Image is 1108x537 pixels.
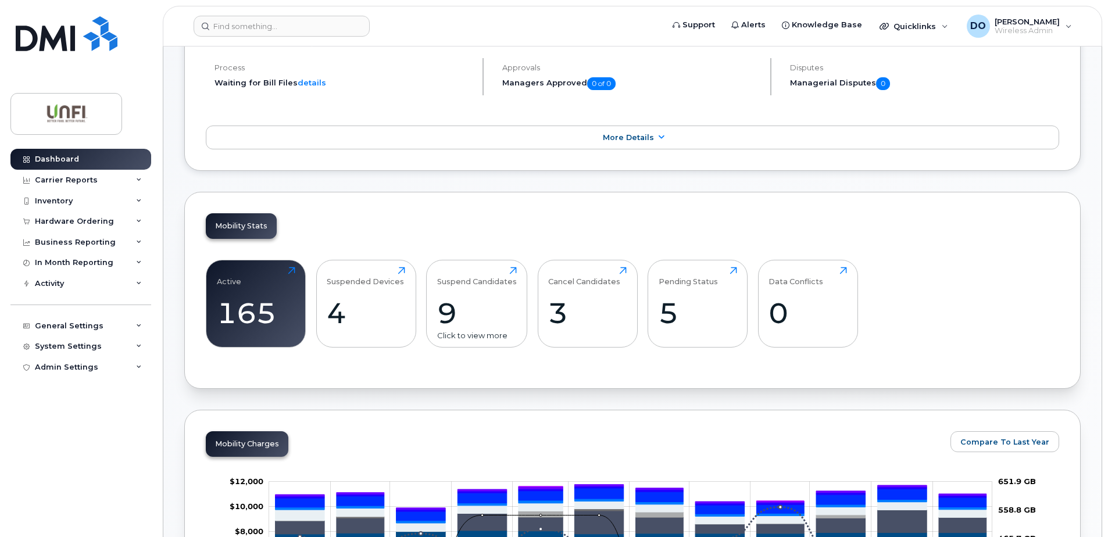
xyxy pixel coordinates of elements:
div: 3 [548,296,627,330]
a: Pending Status5 [659,267,737,341]
div: Don O'Carroll [959,15,1080,38]
tspan: $12,000 [230,477,263,486]
a: Data Conflicts0 [769,267,847,341]
h5: Managers Approved [502,77,760,90]
div: Quicklinks [871,15,956,38]
li: Waiting for Bill Files [215,77,473,88]
a: Alerts [723,13,774,37]
span: Compare To Last Year [960,436,1049,448]
input: Find something... [194,16,370,37]
g: Roaming [276,510,987,535]
h4: Process [215,63,473,72]
div: Click to view more [437,330,517,341]
span: Quicklinks [893,22,936,31]
g: Features [276,501,987,531]
tspan: 651.9 GB [998,477,1036,486]
div: Suspended Devices [327,267,404,286]
a: Active165 [217,267,295,341]
span: DO [970,19,986,33]
div: Suspend Candidates [437,267,517,286]
iframe: Messenger Launcher [1057,486,1099,528]
a: Suspended Devices4 [327,267,405,341]
div: Pending Status [659,267,718,286]
a: details [298,78,326,87]
span: Alerts [741,19,766,31]
div: 0 [769,296,847,330]
h4: Approvals [502,63,760,72]
g: $0 [230,477,263,486]
tspan: $8,000 [235,527,263,536]
div: Active [217,267,241,286]
span: 0 of 0 [587,77,616,90]
h4: Disputes [790,63,1059,72]
g: $0 [235,527,263,536]
span: Support [682,19,715,31]
a: Suspend Candidates9Click to view more [437,267,517,341]
tspan: 558.8 GB [998,505,1036,514]
div: Data Conflicts [769,267,823,286]
div: Cancel Candidates [548,267,620,286]
a: Support [664,13,723,37]
span: More Details [603,133,654,142]
g: HST [276,488,987,521]
span: Wireless Admin [995,26,1060,35]
div: 4 [327,296,405,330]
div: 9 [437,296,517,330]
div: 165 [217,296,295,330]
button: Compare To Last Year [950,431,1059,452]
h5: Managerial Disputes [790,77,1059,90]
span: Knowledge Base [792,19,862,31]
a: Cancel Candidates3 [548,267,627,341]
tspan: $10,000 [230,502,263,511]
span: [PERSON_NAME] [995,17,1060,26]
a: Knowledge Base [774,13,870,37]
span: 0 [876,77,890,90]
g: $0 [230,502,263,511]
div: 5 [659,296,737,330]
